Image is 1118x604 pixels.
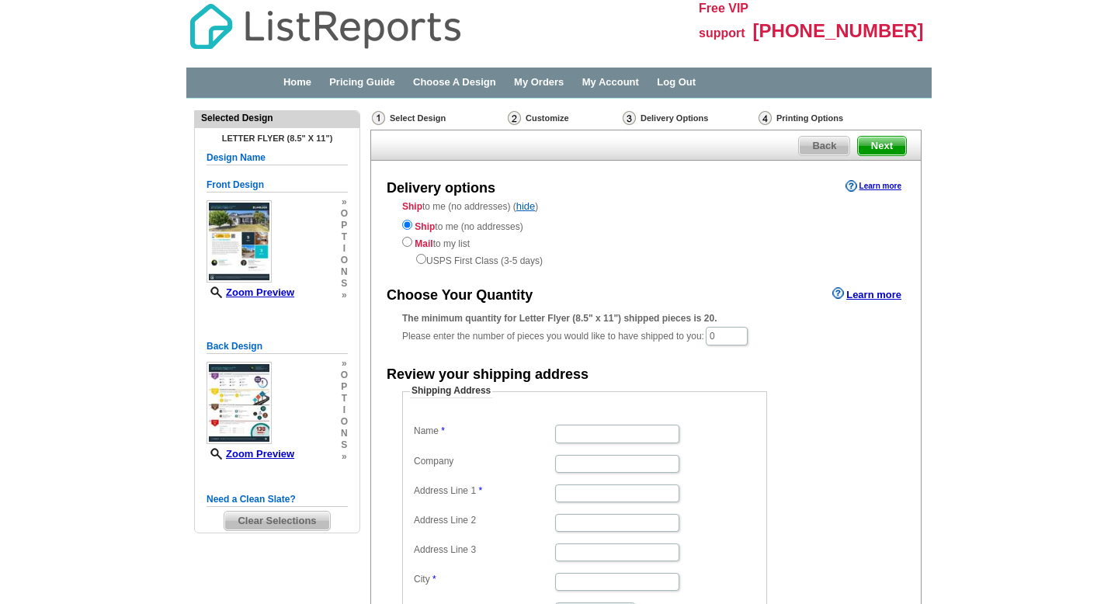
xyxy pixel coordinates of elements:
[341,370,348,381] span: o
[207,448,294,460] a: Zoom Preview
[757,110,895,126] div: Printing Options
[341,278,348,290] span: s
[341,243,348,255] span: i
[414,543,554,557] label: Address Line 3
[387,179,495,199] div: Delivery options
[623,111,636,125] img: Delivery Options
[415,221,435,232] strong: Ship
[414,425,554,438] label: Name
[207,151,348,165] h5: Design Name
[207,178,348,193] h5: Front Design
[402,251,890,268] div: USPS First Class (3-5 days)
[621,110,757,130] div: Delivery Options
[414,514,554,527] label: Address Line 2
[858,137,906,155] span: Next
[207,362,272,444] img: small-thumb.jpg
[207,200,272,283] img: small-thumb.jpg
[657,76,696,88] a: Log Out
[341,439,348,451] span: s
[341,416,348,428] span: o
[341,381,348,393] span: p
[414,455,554,468] label: Company
[372,111,385,125] img: Select Design
[845,180,901,193] a: Learn more
[508,111,521,125] img: Customize
[413,76,496,88] a: Choose A Design
[341,208,348,220] span: o
[582,76,639,88] a: My Account
[415,238,432,249] strong: Mail
[414,484,554,498] label: Address Line 1
[402,217,890,268] div: to me (no addresses) to my list
[341,231,348,243] span: t
[371,200,921,268] div: to me (no addresses) ( )
[387,286,533,306] div: Choose Your Quantity
[402,311,890,347] div: Please enter the number of pieces you would like to have shipped to you:
[341,290,348,301] span: »
[514,76,564,88] a: My Orders
[402,311,890,325] div: The minimum quantity for Letter Flyer (8.5" x 11") shipped pieces is 20.
[207,134,348,143] h4: Letter Flyer (8.5" x 11")
[799,137,849,155] span: Back
[341,196,348,208] span: »
[207,339,348,354] h5: Back Design
[414,573,554,586] label: City
[753,20,924,41] span: [PHONE_NUMBER]
[341,393,348,404] span: t
[506,110,621,126] div: Customize
[370,110,506,130] div: Select Design
[798,136,850,156] a: Back
[341,404,348,416] span: i
[195,111,359,125] div: Selected Design
[341,428,348,439] span: n
[329,76,395,88] a: Pricing Guide
[832,287,901,300] a: Learn more
[341,358,348,370] span: »
[207,492,348,507] h5: Need a Clean Slate?
[341,451,348,463] span: »
[207,286,294,298] a: Zoom Preview
[699,2,748,40] span: Free VIP support
[341,220,348,231] span: p
[759,111,772,125] img: Printing Options & Summary
[224,512,329,530] span: Clear Selections
[283,76,311,88] a: Home
[410,384,492,398] legend: Shipping Address
[387,365,589,385] div: Review your shipping address
[341,266,348,278] span: n
[402,201,422,212] strong: Ship
[516,200,536,212] a: hide
[341,255,348,266] span: o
